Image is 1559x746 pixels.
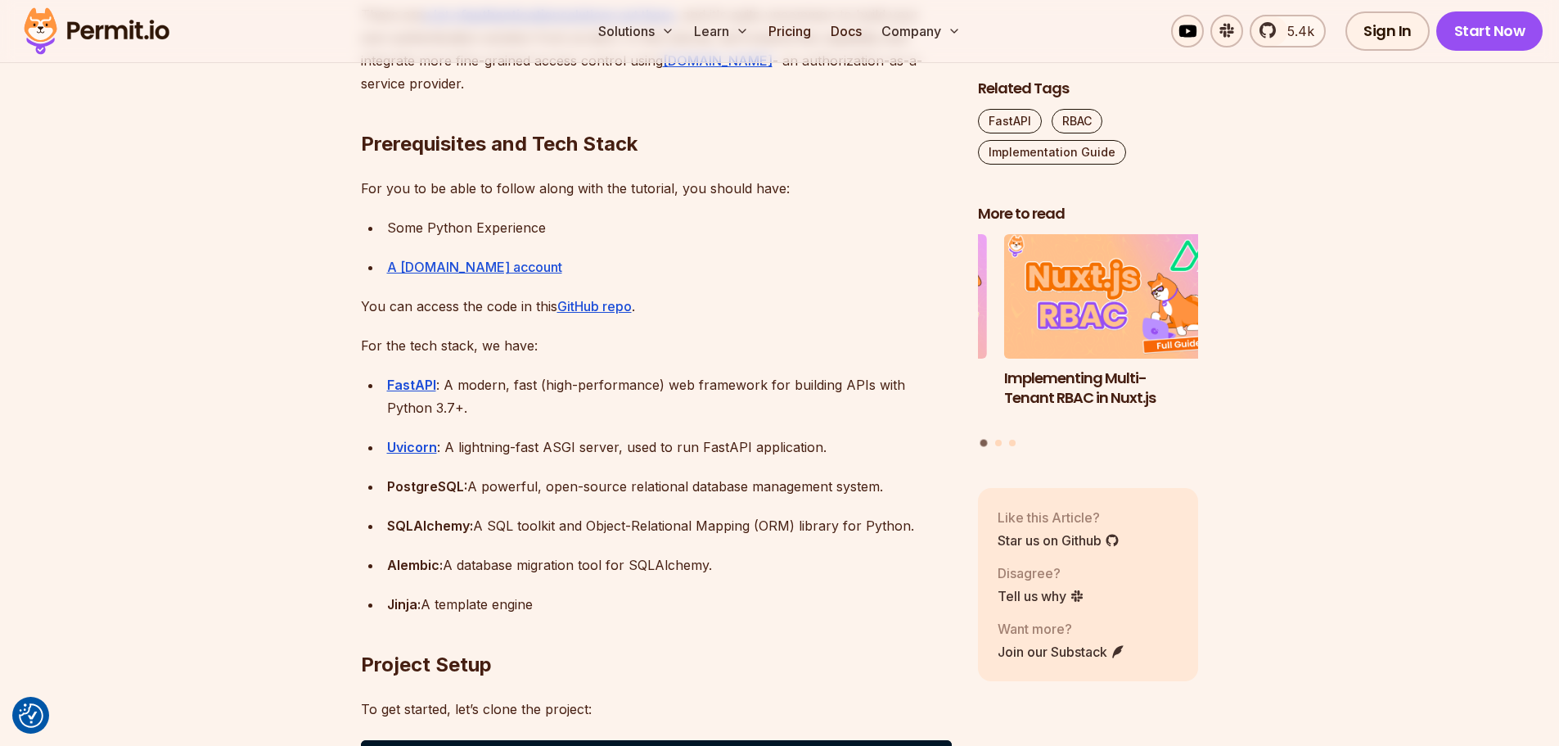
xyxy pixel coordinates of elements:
a: Join our Substack [998,641,1125,661]
h3: Policy-Based Access Control (PBAC) Isn’t as Great as You Think [766,368,987,428]
div: Posts [978,234,1199,449]
div: : A modern, fast (high-performance) web framework for building APIs with Python 3.7+. [387,373,952,419]
h2: Prerequisites and Tech Stack [361,66,952,157]
img: Revisit consent button [19,703,43,728]
p: Like this Article? [998,507,1120,527]
h2: Project Setup [361,586,952,678]
a: Docs [824,15,868,47]
div: A SQL toolkit and Object-Relational Mapping (ORM) library for Python. [387,514,952,537]
button: Learn [687,15,755,47]
a: GitHub repo [557,298,632,314]
button: Go to slide 1 [980,439,988,446]
a: Star us on Github [998,530,1120,549]
li: 1 of 3 [1004,234,1225,429]
button: Solutions [592,15,681,47]
div: A database migration tool for SQLAlchemy. [387,554,952,576]
h2: Related Tags [978,79,1199,99]
p: Want more? [998,618,1125,638]
div: A template engine [387,593,952,616]
strong: Jinja: [387,596,421,613]
h3: Implementing Multi-Tenant RBAC in Nuxt.js [1004,368,1225,409]
a: FastAPI [978,109,1042,133]
strong: SQLAlchemy: [387,518,473,534]
a: Uvicorn [387,439,437,455]
img: Policy-Based Access Control (PBAC) Isn’t as Great as You Think [766,234,987,359]
p: To get started, let’s clone the project: [361,698,952,721]
button: Consent Preferences [19,703,43,728]
a: A [DOMAIN_NAME] account [387,259,562,275]
div: : A lightning-fast ASGI server, used to run FastAPI application. [387,436,952,459]
h2: More to read [978,204,1199,224]
p: Disagree? [998,563,1084,582]
a: Start Now [1436,11,1543,51]
p: For the tech stack, we have: [361,334,952,357]
a: FastAPI [387,377,436,393]
strong: PostgreSQL: [387,478,467,495]
a: RBAC [1052,109,1102,133]
p: You can access the code in this . [361,295,952,318]
div: Some Python Experience [387,216,952,239]
p: For you to be able to follow along with the tutorial, you should have: [361,177,952,200]
span: 5.4k [1277,21,1314,41]
button: Company [875,15,967,47]
img: Implementing Multi-Tenant RBAC in Nuxt.js [1004,234,1225,359]
button: Go to slide 3 [1009,439,1016,445]
strong: Alembic: [387,557,443,573]
a: 5.4k [1250,15,1326,47]
a: Pricing [762,15,818,47]
div: A powerful, open-source relational database management system. [387,475,952,498]
a: Sign In [1345,11,1430,51]
a: Implementing Multi-Tenant RBAC in Nuxt.jsImplementing Multi-Tenant RBAC in Nuxt.js [1004,234,1225,429]
img: Permit logo [16,3,177,59]
a: Implementation Guide [978,140,1126,165]
li: 3 of 3 [766,234,987,429]
button: Go to slide 2 [995,439,1002,445]
a: Tell us why [998,585,1084,605]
